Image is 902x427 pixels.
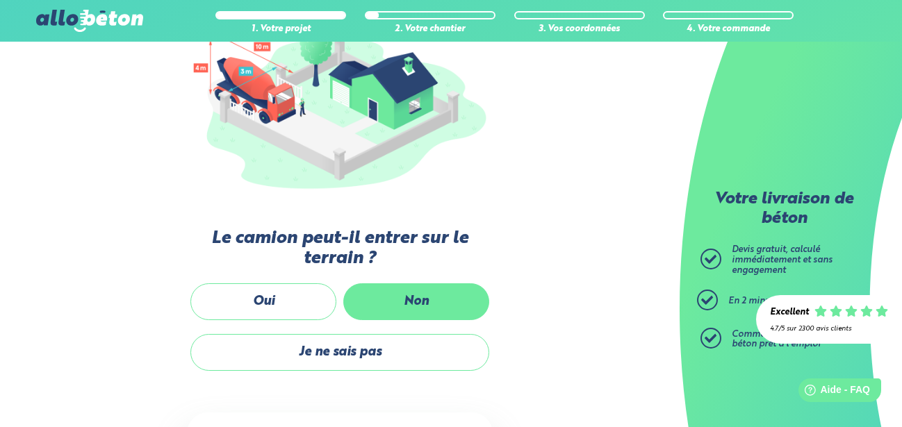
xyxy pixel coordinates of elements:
span: Devis gratuit, calculé immédiatement et sans engagement [732,245,833,274]
span: En 2 minutes top chrono [728,296,832,305]
div: 4.7/5 sur 2300 avis clients [770,325,888,333]
label: Oui [190,283,336,320]
div: 1. Votre projet [215,24,346,35]
div: 4. Votre commande [663,24,794,35]
p: Votre livraison de béton [704,190,864,228]
div: 3. Vos coordonnées [514,24,645,35]
div: Excellent [770,308,809,318]
iframe: Help widget launcher [778,373,887,412]
label: Le camion peut-il entrer sur le terrain ? [187,228,493,269]
label: Je ne sais pas [190,334,489,371]
label: Non [343,283,489,320]
span: Commandez ensuite votre béton prêt à l'emploi [732,330,843,349]
img: allobéton [36,10,143,32]
div: 2. Votre chantier [365,24,495,35]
